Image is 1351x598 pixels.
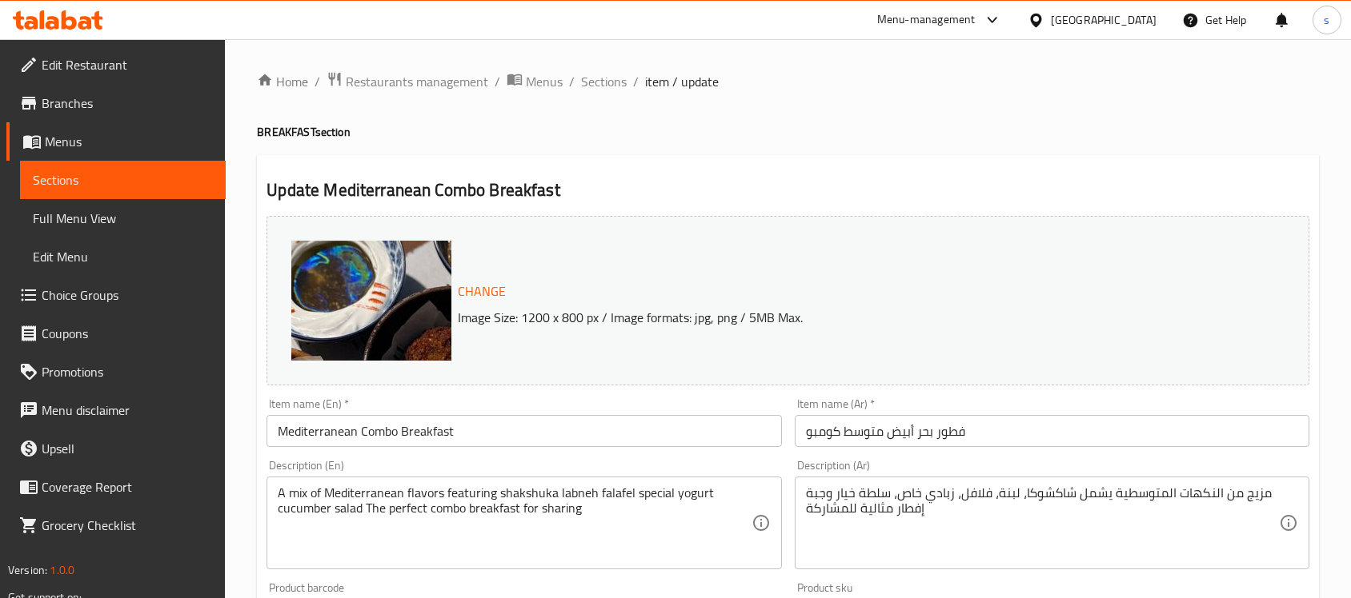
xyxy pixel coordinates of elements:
[45,132,213,151] span: Menus
[451,275,512,308] button: Change
[267,178,1309,202] h2: Update Mediterranean Combo Breakfast
[1324,11,1329,29] span: s
[42,362,213,381] span: Promotions
[451,308,1196,327] p: Image Size: 1200 x 800 px / Image formats: jpg, png / 5MB Max.
[458,280,506,303] span: Change
[346,72,488,91] span: Restaurants management
[42,439,213,458] span: Upsell
[6,468,226,506] a: Coverage Report
[42,285,213,305] span: Choice Groups
[526,72,563,91] span: Menus
[50,560,74,580] span: 1.0.0
[278,485,751,561] textarea: A mix of Mediterranean flavors featuring shakshuka labneh falafel special yogurt cucumber salad T...
[6,314,226,353] a: Coupons
[6,46,226,84] a: Edit Restaurant
[6,391,226,429] a: Menu disclaimer
[877,10,976,30] div: Menu-management
[327,71,488,92] a: Restaurants management
[33,170,213,189] span: Sections
[581,72,627,91] a: Sections
[20,161,226,199] a: Sections
[42,324,213,343] span: Coupons
[42,94,213,113] span: Branches
[6,122,226,161] a: Menus
[6,84,226,122] a: Branches
[257,124,1319,140] h4: BREAKFAST section
[267,415,781,447] input: Enter name En
[257,71,1319,92] nav: breadcrumb
[20,199,226,237] a: Full Menu View
[645,72,719,91] span: item / update
[42,477,213,496] span: Coverage Report
[633,72,639,91] li: /
[495,72,500,91] li: /
[33,209,213,228] span: Full Menu View
[42,401,213,420] span: Menu disclaimer
[20,237,226,276] a: Edit Menu
[6,353,226,391] a: Promotions
[6,429,226,468] a: Upsell
[6,506,226,544] a: Grocery Checklist
[795,415,1309,447] input: Enter name Ar
[507,71,563,92] a: Menus
[8,560,47,580] span: Version:
[33,247,213,266] span: Edit Menu
[291,241,611,560] img: dcc548f4-d236-4e5c-bdf1-d32275ee2c19.jpg
[569,72,575,91] li: /
[42,55,213,74] span: Edit Restaurant
[42,516,213,535] span: Grocery Checklist
[257,72,308,91] a: Home
[6,276,226,314] a: Choice Groups
[806,485,1279,561] textarea: مزيج من النكهات المتوسطية يشمل شاكشوكا، لبنة، فلافل، زبادي خاص، سلطة خيار وجبة إفطار مثالية للمشاركة
[315,72,320,91] li: /
[1051,11,1157,29] div: [GEOGRAPHIC_DATA]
